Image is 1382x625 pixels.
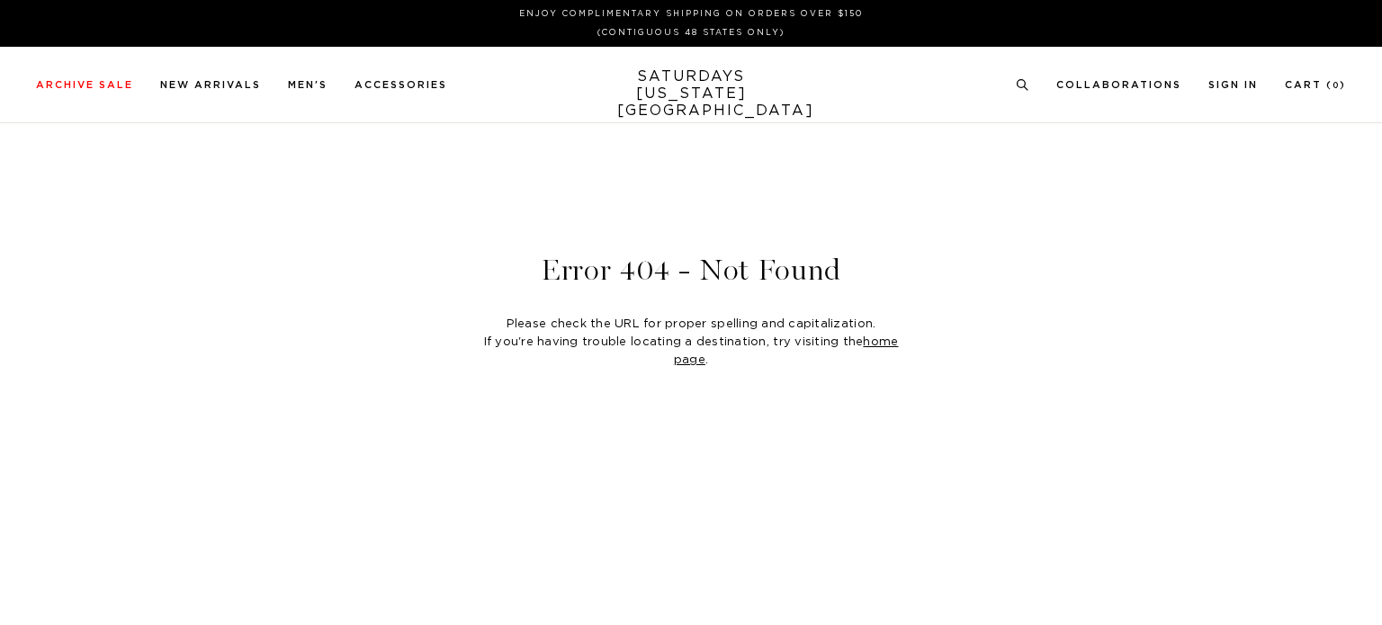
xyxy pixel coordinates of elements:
[1056,80,1181,90] a: Collaborations
[469,316,913,370] div: Please check the URL for proper spelling and capitalization. If you're having trouble locating a ...
[354,80,447,90] a: Accessories
[160,80,261,90] a: New Arrivals
[79,255,1303,285] header: Error 404 - Not Found
[288,80,328,90] a: Men's
[1208,80,1258,90] a: Sign In
[617,68,766,120] a: SATURDAYS[US_STATE][GEOGRAPHIC_DATA]
[1333,82,1340,90] small: 0
[43,7,1339,21] p: Enjoy Complimentary Shipping on Orders Over $150
[1285,80,1346,90] a: Cart (0)
[43,26,1339,40] p: (Contiguous 48 States Only)
[36,80,133,90] a: Archive Sale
